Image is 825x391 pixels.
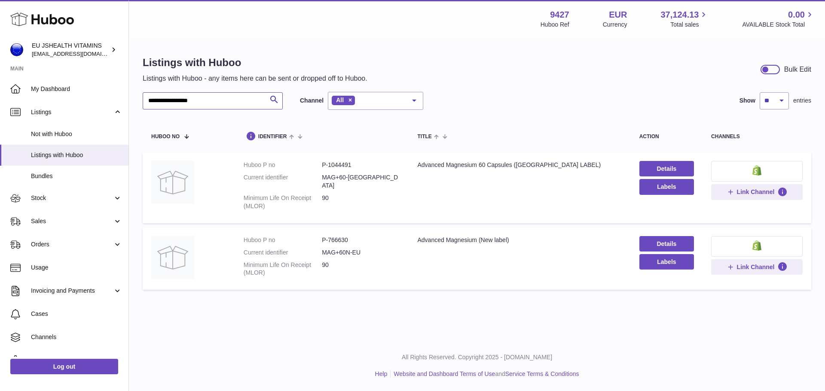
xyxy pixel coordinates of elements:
span: Stock [31,194,113,202]
span: Sales [31,217,113,225]
span: Settings [31,356,122,364]
img: Advanced Magnesium (New label) [151,236,194,279]
a: Details [639,161,694,176]
span: title [417,134,431,139]
span: 0.00 [788,9,805,21]
div: Advanced Magnesium (New label) [417,236,622,244]
dt: Huboo P no [244,236,322,244]
div: Bulk Edit [784,65,811,74]
span: Link Channel [737,263,775,271]
a: Website and Dashboard Terms of Use [394,370,495,377]
span: Link Channel [737,188,775,196]
span: entries [793,97,811,105]
div: channels [711,134,803,139]
span: Listings [31,108,113,116]
dt: Current identifier [244,249,322,257]
img: Advanced Magnesium 60 Capsules (USA LABEL) [151,161,194,204]
dt: Minimum Life On Receipt (MLOR) [244,261,322,277]
span: My Dashboard [31,85,122,93]
span: Cases [31,310,122,318]
span: [EMAIL_ADDRESS][DOMAIN_NAME] [32,50,126,57]
a: Service Terms & Conditions [505,370,579,377]
img: internalAdmin-9427@internal.huboo.com [10,43,23,56]
span: All [336,97,344,103]
dd: MAG+60-[GEOGRAPHIC_DATA] [322,173,400,190]
dd: MAG+60N-EU [322,249,400,257]
span: Bundles [31,172,122,180]
div: Currency [603,21,627,29]
div: Huboo Ref [541,21,569,29]
span: AVAILABLE Stock Total [742,21,815,29]
button: Link Channel [711,184,803,200]
span: 37,124.13 [660,9,699,21]
dd: P-766630 [322,236,400,244]
span: Listings with Huboo [31,151,122,159]
span: Channels [31,333,122,341]
button: Link Channel [711,259,803,275]
div: Advanced Magnesium 60 Capsules ([GEOGRAPHIC_DATA] LABEL) [417,161,622,169]
a: Details [639,236,694,252]
button: Labels [639,179,694,194]
a: Log out [10,359,118,374]
h1: Listings with Huboo [143,56,367,70]
a: 0.00 AVAILABLE Stock Total [742,9,815,29]
label: Channel [300,97,324,105]
span: Orders [31,240,113,249]
a: Help [375,370,388,377]
p: Listings with Huboo - any items here can be sent or dropped off to Huboo. [143,74,367,83]
img: shopify-small.png [752,240,761,251]
span: Usage [31,264,122,272]
label: Show [739,97,755,105]
li: and [391,370,579,378]
div: action [639,134,694,139]
span: Total sales [670,21,709,29]
span: identifier [258,134,287,139]
span: Not with Huboo [31,130,122,138]
div: EU JSHEALTH VITAMINS [32,42,109,58]
dd: 90 [322,194,400,210]
strong: EUR [609,9,627,21]
dt: Current identifier [244,173,322,190]
p: All Rights Reserved. Copyright 2025 - [DOMAIN_NAME] [136,353,818,361]
img: shopify-small.png [752,165,761,176]
dd: 90 [322,261,400,277]
span: Huboo no [151,134,180,139]
button: Labels [639,254,694,270]
dd: P-1044491 [322,161,400,169]
dt: Minimum Life On Receipt (MLOR) [244,194,322,210]
dt: Huboo P no [244,161,322,169]
strong: 9427 [550,9,569,21]
a: 37,124.13 Total sales [660,9,709,29]
span: Invoicing and Payments [31,287,113,295]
